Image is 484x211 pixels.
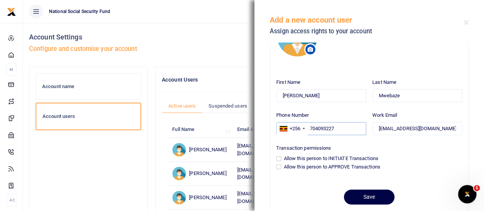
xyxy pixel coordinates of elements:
td: [EMAIL_ADDRESS][DOMAIN_NAME] [233,138,303,162]
div: Uganda: +256 [277,123,307,135]
li: M [6,63,16,76]
a: Account users [36,103,141,130]
label: Last Name [372,79,396,86]
a: logo-small logo-large logo-large [7,8,16,14]
label: First Name [276,79,300,86]
span: National Social Security Fund [46,8,113,15]
label: Allow this person to INITIATE Transactions [284,155,378,162]
a: Active users [162,99,202,113]
button: Close [464,20,469,25]
td: [EMAIL_ADDRESS][DOMAIN_NAME] [233,186,303,209]
a: Account name [36,73,141,100]
a: Suspended users [202,99,254,113]
a: Invited users [254,99,295,113]
button: Save [344,190,394,204]
h6: Account name [42,83,135,90]
td: [PERSON_NAME] [168,138,233,162]
label: Work Email [372,111,397,119]
span: 1 [474,185,480,191]
label: Transaction permissions [276,144,331,152]
input: Last Name [372,89,462,102]
input: Enter phone number [276,122,366,135]
input: First Name [276,89,366,102]
label: Phone Number [276,111,309,119]
td: [PERSON_NAME] [168,186,233,209]
th: Email Address: activate to sort column ascending [233,121,303,138]
h4: Account Users [162,75,413,84]
th: Full Name: activate to sort column ascending [168,121,233,138]
h5: Add a new account user [270,15,464,25]
h5: Assign access rights to your account [270,28,464,35]
input: Enter work email [372,122,462,135]
td: [EMAIL_ADDRESS][DOMAIN_NAME] [233,162,303,186]
label: Allow this person to APPROVE Transactions [284,163,380,171]
h6: Account users [42,113,134,119]
iframe: Intercom live chat [458,185,476,203]
div: +256 [290,125,300,132]
td: [PERSON_NAME] [168,162,233,186]
h4: Account Settings [29,33,478,41]
li: Ac [6,194,16,206]
img: logo-small [7,7,16,16]
h5: Configure and customise your account [29,45,478,53]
